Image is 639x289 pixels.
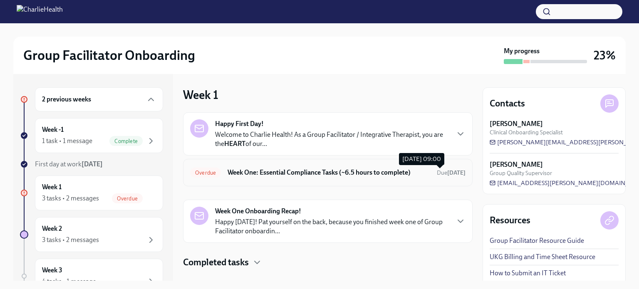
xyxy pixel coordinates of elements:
h3: 23% [594,48,616,63]
strong: My progress [504,47,540,56]
span: Group Quality Supervisor [490,169,552,177]
strong: [PERSON_NAME] [490,160,543,169]
div: 3 tasks • 2 messages [42,235,99,245]
h4: Resources [490,214,530,227]
h6: Week -1 [42,125,64,134]
h6: Week One: Essential Compliance Tasks (~6.5 hours to complete) [228,168,430,177]
div: Completed tasks [183,256,473,269]
span: Overdue [190,170,221,176]
span: First day at work [35,160,103,168]
h6: Week 3 [42,266,62,275]
a: Week 23 tasks • 2 messages [20,217,163,252]
span: Clinical Onboarding Specialist [490,128,563,136]
p: Happy [DATE]! Pat yourself on the back, because you finished week one of Group Facilitator onboar... [215,217,449,236]
strong: [PERSON_NAME] [490,119,543,128]
a: First day at work[DATE] [20,160,163,169]
span: Overdue [112,195,143,202]
div: 3 tasks • 2 messages [42,194,99,203]
a: OverdueWeek One: Essential Compliance Tasks (~6.5 hours to complete)Due[DATE] [190,166,466,179]
h6: 2 previous weeks [42,95,91,104]
h6: Week 2 [42,224,62,233]
div: 4 tasks • 1 message [42,277,96,286]
h3: Week 1 [183,87,218,102]
strong: Week One Onboarding Recap! [215,207,301,216]
h4: Completed tasks [183,256,249,269]
p: Welcome to Charlie Health! As a Group Facilitator / Integrative Therapist, you are the of our... [215,130,449,148]
a: Week 13 tasks • 2 messagesOverdue [20,175,163,210]
a: UKG Billing and Time Sheet Resource [490,252,595,262]
h4: Contacts [490,97,525,110]
strong: [DATE] [447,169,466,176]
div: 2 previous weeks [35,87,163,111]
img: CharlieHealth [17,5,63,18]
a: Week -11 task • 1 messageComplete [20,118,163,153]
span: Due [437,169,466,176]
a: Group Facilitator Resource Guide [490,236,584,245]
div: 1 task • 1 message [42,136,92,146]
a: How to Submit an IT Ticket [490,269,566,278]
strong: Happy First Day! [215,119,264,128]
h6: Week 1 [42,183,62,192]
span: Complete [109,138,143,144]
strong: [DATE] [82,160,103,168]
strong: HEART [224,140,245,148]
h2: Group Facilitator Onboarding [23,47,195,64]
